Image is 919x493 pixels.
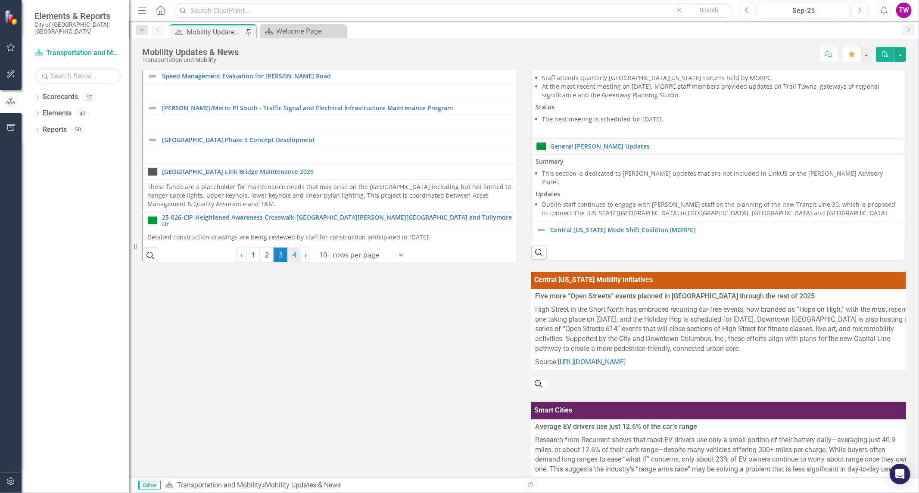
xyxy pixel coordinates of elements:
[536,303,910,356] p: High Street in the Short North has embraced recurring car-free events, now branded as “Hops on Hi...
[76,110,90,117] div: 43
[536,476,910,490] p: :
[4,10,19,25] img: ClearPoint Strategy
[143,132,519,148] td: Double-Click to Edit Right Click for Context Menu
[240,250,243,260] span: ‹
[162,214,514,227] a: 25-026-CIP-Heightened Awareness Crosswalk-[GEOGRAPHIC_DATA][PERSON_NAME][GEOGRAPHIC_DATA] and Tul...
[262,26,344,37] a: Welcome Page
[147,183,514,208] p: These funds are a placeholder for maintenance needs that may arise on the [GEOGRAPHIC_DATA] inclu...
[531,222,907,238] td: Double-Click to Edit Right Click for Context Menu
[536,103,555,111] strong: Status
[536,141,546,152] img: On Target
[536,356,910,367] p: :
[531,59,907,139] td: Double-Click to Edit
[758,3,850,18] button: Sep-25
[143,230,519,246] td: Double-Click to Edit
[287,248,301,262] a: 4
[43,92,78,102] a: Scorecards
[34,21,121,35] small: City of [GEOGRAPHIC_DATA], [GEOGRAPHIC_DATA]
[34,48,121,58] a: Transportation and Mobility
[34,68,121,84] input: Search Below...
[536,225,546,235] img: Not Defined
[700,6,718,13] span: Search
[43,125,67,135] a: Reports
[531,238,907,323] td: Double-Click to Edit
[542,169,902,186] li: This section is dedicated to [PERSON_NAME] updates that are not included in LinkUS or the [PERSON...
[143,211,519,230] td: Double-Click to Edit Right Click for Context Menu
[162,136,514,143] a: [GEOGRAPHIC_DATA] Phase 3 Concept Development
[143,180,519,211] td: Double-Click to Edit
[536,358,557,366] u: Source
[147,71,158,81] img: Not Defined
[177,481,262,489] a: Transportation and Mobility
[531,288,914,370] td: Double-Click to Edit
[536,190,561,198] strong: Updates
[143,116,519,132] td: Double-Click to Edit
[531,139,907,155] td: Double-Click to Edit Right Click for Context Menu
[558,358,626,366] a: [URL][DOMAIN_NAME]
[187,27,243,37] div: Mobility Updates & News
[147,167,158,177] img: Not Started
[162,168,514,175] a: [GEOGRAPHIC_DATA] Link Bridge Maintenance 2025
[542,74,902,82] li: Staff attends quarterly [GEOGRAPHIC_DATA][US_STATE] Forums held by MORPC.
[143,164,519,180] td: Double-Click to Edit Right Click for Context Menu
[143,100,519,116] td: Double-Click to Edit Right Click for Context Menu
[34,11,121,21] span: Elements & Reports
[147,103,158,113] img: Not Defined
[531,155,907,222] td: Double-Click to Edit
[143,68,519,84] td: Double-Click to Edit Right Click for Context Menu
[174,3,733,18] input: Search ClearPoint...
[71,126,85,133] div: 50
[246,248,260,262] a: 1
[551,226,902,233] a: Central [US_STATE] Mode Shift Coalition (MORPC)
[162,73,514,79] a: Speed Management Evaluation for [PERSON_NAME] Road
[536,422,698,431] strong: Average EV drivers use just 12.6% of the car’s range
[305,250,307,260] span: ›
[147,215,158,226] img: On Target
[82,93,96,101] div: 47
[147,233,514,242] p: Detailed construction drawings are being reviewed by staff for construction anticipated in [DATE].
[536,292,815,300] strong: Five more “Open Streets” events planned in [GEOGRAPHIC_DATA] through the rest of 2025
[688,4,731,16] button: Search
[143,148,519,164] td: Double-Click to Edit
[142,47,239,57] div: Mobility Updates & News
[536,434,910,476] p: Research from Recurrent shows that most EV drivers use only a small portion of their battery dail...
[143,84,519,100] td: Double-Click to Edit
[147,135,158,145] img: Not Defined
[274,248,287,262] span: 3
[162,105,514,111] a: [PERSON_NAME]/Metro Pl South - Traffic Signal and Electrical Infrastructure Maintenance Program
[536,157,564,165] strong: Summary
[260,248,274,262] a: 2
[276,26,344,37] div: Welcome Page
[542,200,902,217] li: Dublin staff continues to engage with [PERSON_NAME] staff on the planning of the new Transit Line...
[265,481,341,489] div: Mobility Updates & News
[142,57,239,63] div: Transportation and Mobility
[165,481,518,490] div: »
[761,6,847,16] div: Sep-25
[890,464,910,484] div: Open Intercom Messenger
[138,481,161,490] span: Editor
[542,115,902,124] li: The next meeting is scheduled for [DATE].
[551,143,902,149] a: General [PERSON_NAME] Updates
[896,3,912,18] button: TW
[542,82,902,99] li: At the most recent meeting on [DATE], MORPC staff members provided updates on Trail Towns, gatewa...
[43,109,72,118] a: Elements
